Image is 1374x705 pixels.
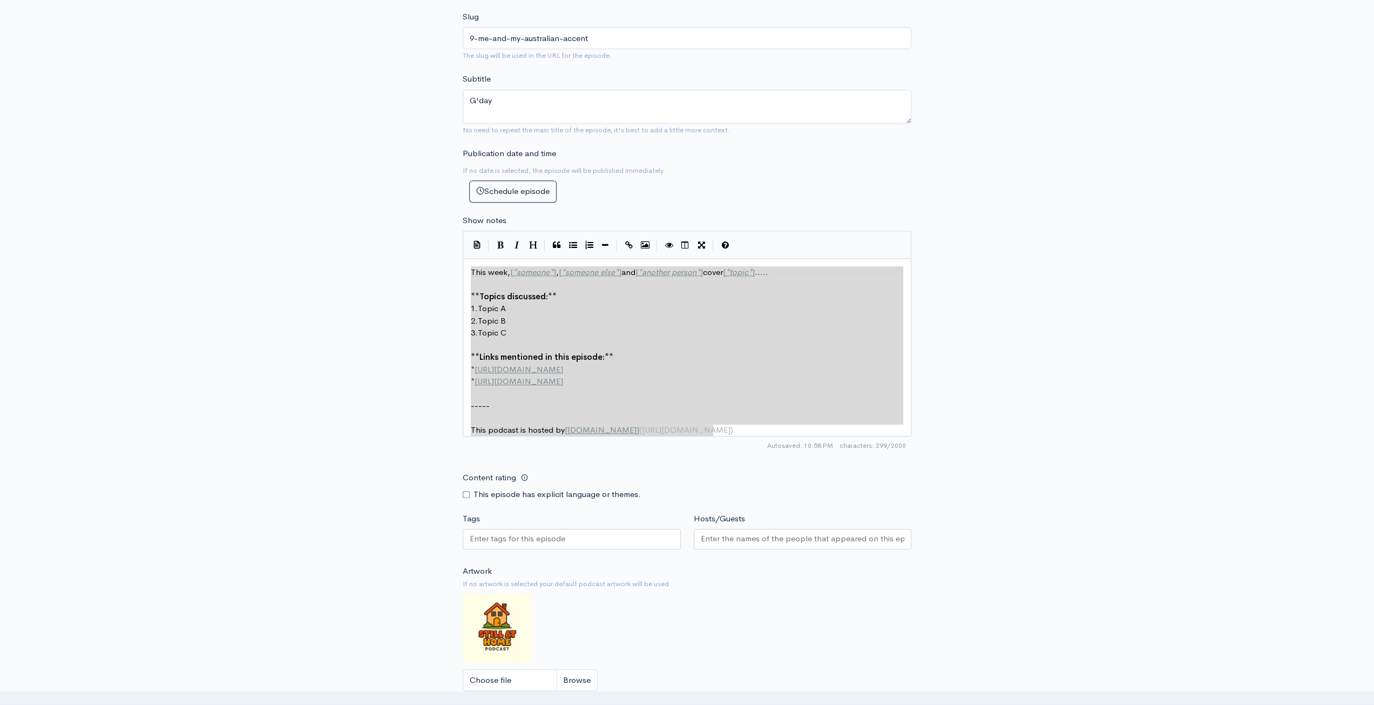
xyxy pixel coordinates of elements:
span: ] [700,267,703,277]
button: Insert Show Notes Template [469,236,485,252]
span: ..... [755,267,768,277]
span: someone [517,267,550,277]
label: Tags [463,513,480,525]
span: 299/2000 [840,441,906,451]
button: Generic List [565,237,581,253]
span: [URL][DOMAIN_NAME] [475,376,563,386]
span: Topics discussed: [479,291,548,301]
small: If no artwork is selected your default podcast artwork will be used [463,579,911,589]
button: Schedule episode [469,180,557,203]
i: | [713,239,714,252]
span: [ [510,267,513,277]
label: Publication date and time [463,147,556,160]
span: ( [639,425,642,435]
button: Toggle Side by Side [677,237,693,253]
span: [URL][DOMAIN_NAME] [642,425,730,435]
span: [URL][DOMAIN_NAME] [475,364,563,374]
label: Artwork [463,565,492,578]
button: Numbered List [581,237,597,253]
button: Toggle Preview [661,237,677,253]
button: Toggle Fullscreen [693,237,709,253]
label: Subtitle [463,73,491,85]
label: Hosts/Guests [694,513,745,525]
span: Topic B [478,315,506,326]
span: someone else [565,267,615,277]
span: [DOMAIN_NAME] [567,425,637,435]
span: topic [729,267,748,277]
span: 2. [471,315,478,326]
input: Enter the names of the people that appeared on this episode [701,533,905,545]
span: ) [730,425,733,435]
input: title-of-episode [463,27,911,49]
button: Heading [525,237,541,253]
button: Insert Horizontal Line [597,237,613,253]
button: Create Link [621,237,637,253]
span: ] [619,267,621,277]
span: 1. [471,303,478,313]
span: Links mentioned in this episode: [479,352,605,362]
span: ] [553,267,556,277]
span: [ [723,267,726,277]
span: another person [642,267,696,277]
label: Show notes [463,214,506,227]
span: [ [565,425,567,435]
span: ] [637,425,639,435]
label: This episode has explicit language or themes. [473,488,641,501]
span: Topic C [478,327,506,338]
span: ] [752,267,755,277]
span: Topic A [478,303,506,313]
i: | [544,239,545,252]
span: and [621,267,635,277]
button: Insert Image [637,237,653,253]
span: This podcast is hosted by [471,425,565,435]
label: Content rating [463,467,516,489]
small: No need to repeat the main title of the episode, it's best to add a little more context. [463,125,730,135]
i: | [617,239,618,252]
span: This week, [471,267,510,277]
small: If no date is selected, the episode will be published immediately. [463,166,665,175]
button: Bold [492,237,509,253]
span: [ [559,267,561,277]
span: 3. [471,327,478,338]
button: Italic [509,237,525,253]
span: ----- [471,400,490,411]
span: , [556,267,559,277]
span: Autosaved: 10:58 PM [767,441,833,451]
span: [ [635,267,638,277]
button: Markdown Guide [717,237,733,253]
span: cover [703,267,723,277]
i: | [488,239,489,252]
label: Slug [463,11,479,23]
button: Quote [549,237,565,253]
i: | [656,239,658,252]
small: The slug will be used in the URL for the episode. [463,51,612,60]
input: Enter tags for this episode [470,533,567,545]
